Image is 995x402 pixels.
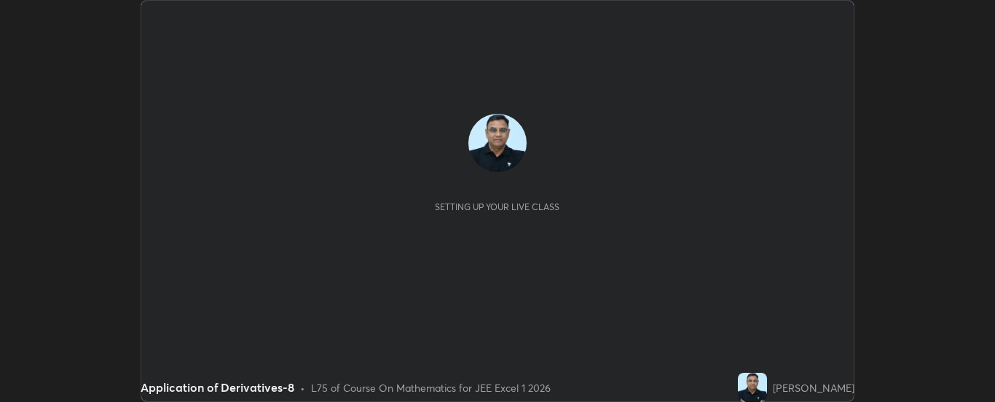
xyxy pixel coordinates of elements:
[468,114,527,172] img: dac768bf8445401baa7a33347c0029c8.jpg
[141,379,294,396] div: Application of Derivatives-8
[773,380,854,395] div: [PERSON_NAME]
[435,201,559,212] div: Setting up your live class
[738,373,767,402] img: dac768bf8445401baa7a33347c0029c8.jpg
[300,380,305,395] div: •
[311,380,551,395] div: L75 of Course On Mathematics for JEE Excel 1 2026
